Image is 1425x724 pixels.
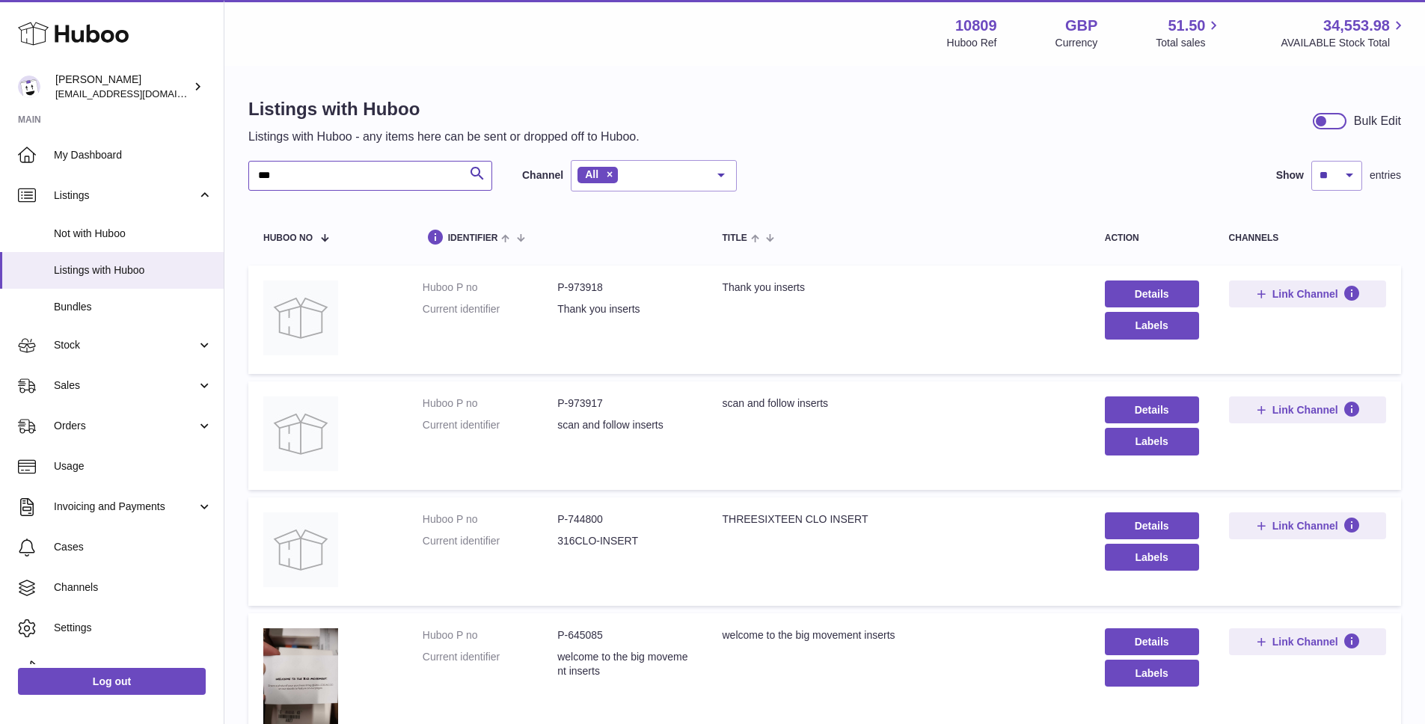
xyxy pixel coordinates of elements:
dt: Current identifier [423,650,557,678]
div: Huboo Ref [947,36,997,50]
span: Not with Huboo [54,227,212,241]
span: Link Channel [1272,287,1338,301]
dt: Huboo P no [423,396,557,411]
span: [EMAIL_ADDRESS][DOMAIN_NAME] [55,88,220,99]
strong: GBP [1065,16,1097,36]
a: 34,553.98 AVAILABLE Stock Total [1281,16,1407,50]
span: entries [1370,168,1401,182]
button: Labels [1105,428,1199,455]
img: internalAdmin-10809@internal.huboo.com [18,76,40,98]
span: Huboo no [263,233,313,243]
span: title [722,233,747,243]
button: Link Channel [1229,396,1386,423]
div: Currency [1055,36,1098,50]
dt: Current identifier [423,418,557,432]
span: 34,553.98 [1323,16,1390,36]
span: All [585,168,598,180]
span: My Dashboard [54,148,212,162]
dd: P-973917 [557,396,692,411]
button: Labels [1105,312,1199,339]
a: Details [1105,396,1199,423]
dt: Huboo P no [423,512,557,527]
span: Link Channel [1272,635,1338,648]
dt: Huboo P no [423,280,557,295]
p: Listings with Huboo - any items here can be sent or dropped off to Huboo. [248,129,640,145]
span: identifier [448,233,498,243]
dd: Thank you inserts [557,302,692,316]
button: Link Channel [1229,280,1386,307]
button: Link Channel [1229,628,1386,655]
div: THREESIXTEEN CLO INSERT [722,512,1074,527]
strong: 10809 [955,16,997,36]
span: Cases [54,540,212,554]
span: Link Channel [1272,403,1338,417]
div: [PERSON_NAME] [55,73,190,101]
div: scan and follow inserts [722,396,1074,411]
span: Total sales [1156,36,1222,50]
button: Labels [1105,544,1199,571]
dd: 316CLO-INSERT [557,534,692,548]
dd: P-973918 [557,280,692,295]
span: Returns [54,661,212,675]
span: Channels [54,580,212,595]
dt: Current identifier [423,534,557,548]
div: welcome to the big movement inserts [722,628,1074,642]
h1: Listings with Huboo [248,97,640,121]
div: Bulk Edit [1354,113,1401,129]
span: Settings [54,621,212,635]
span: Usage [54,459,212,473]
div: channels [1229,233,1386,243]
dd: scan and follow inserts [557,418,692,432]
a: Log out [18,668,206,695]
a: 51.50 Total sales [1156,16,1222,50]
dt: Current identifier [423,302,557,316]
span: Stock [54,338,197,352]
dd: welcome to the big movement inserts [557,650,692,678]
div: action [1105,233,1199,243]
dt: Huboo P no [423,628,557,642]
span: Bundles [54,300,212,314]
a: Details [1105,628,1199,655]
button: Labels [1105,660,1199,687]
span: Sales [54,378,197,393]
a: Details [1105,512,1199,539]
span: Invoicing and Payments [54,500,197,514]
span: AVAILABLE Stock Total [1281,36,1407,50]
span: Listings with Huboo [54,263,212,277]
a: Details [1105,280,1199,307]
img: scan and follow inserts [263,396,338,471]
div: Thank you inserts [722,280,1074,295]
span: 51.50 [1168,16,1205,36]
span: Orders [54,419,197,433]
span: Listings [54,188,197,203]
button: Link Channel [1229,512,1386,539]
dd: P-744800 [557,512,692,527]
span: Link Channel [1272,519,1338,533]
label: Channel [522,168,563,182]
label: Show [1276,168,1304,182]
img: THREESIXTEEN CLO INSERT [263,512,338,587]
img: Thank you inserts [263,280,338,355]
dd: P-645085 [557,628,692,642]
